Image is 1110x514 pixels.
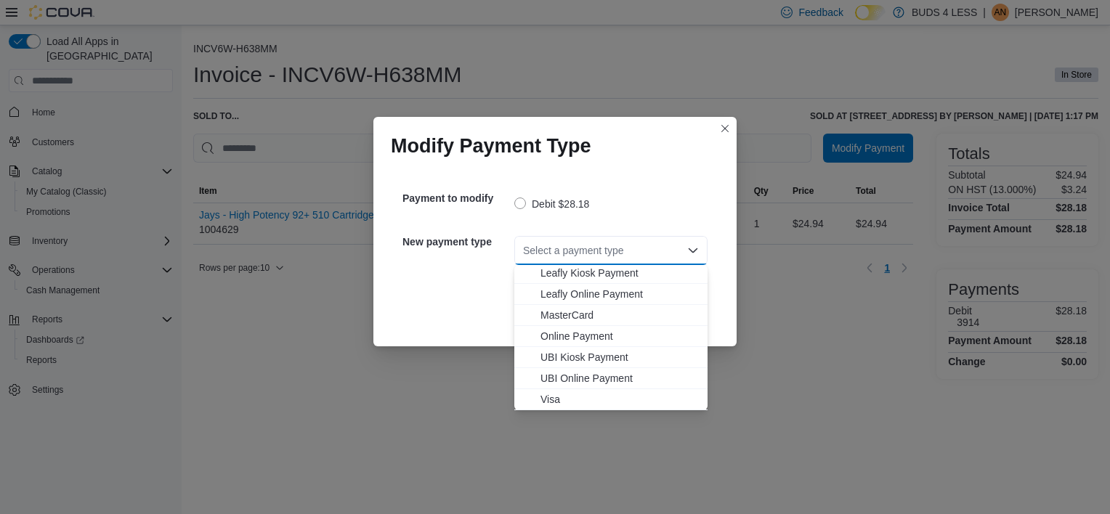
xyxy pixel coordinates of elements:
[514,368,708,389] button: UBI Online Payment
[402,227,511,256] h5: New payment type
[540,287,699,301] span: Leafly Online Payment
[540,371,699,385] span: UBI Online Payment
[514,263,708,284] button: Leafly Kiosk Payment
[540,350,699,364] span: UBI Kiosk Payment
[402,184,511,213] h5: Payment to modify
[540,308,699,322] span: MasterCard
[514,389,708,410] button: Visa
[540,329,699,343] span: Online Payment
[540,392,699,407] span: Visa
[514,305,708,326] button: MasterCard
[523,242,524,259] input: Accessible screen reader label
[514,195,589,213] label: Debit $28.18
[514,284,708,305] button: Leafly Online Payment
[391,134,591,158] h1: Modify Payment Type
[716,120,734,137] button: Closes this modal window
[514,326,708,347] button: Online Payment
[514,347,708,368] button: UBI Kiosk Payment
[540,266,699,280] span: Leafly Kiosk Payment
[687,245,699,256] button: Close list of options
